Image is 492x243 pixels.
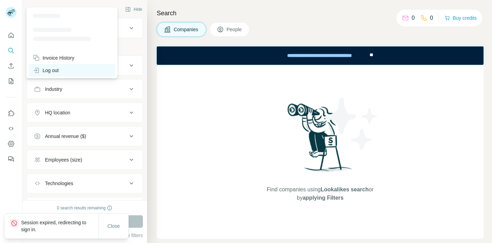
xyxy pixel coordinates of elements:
button: My lists [6,75,17,87]
button: Use Surfe API [6,122,17,135]
div: Annual revenue ($) [45,133,86,140]
p: 0 [430,14,433,22]
div: Employees (size) [45,156,82,163]
div: 0 search results remaining [57,205,113,211]
button: Dashboard [6,138,17,150]
span: Find companies using or by [265,185,375,202]
p: 0 [412,14,415,22]
button: Industry [27,81,143,97]
span: Companies [174,26,199,33]
button: Quick start [6,29,17,42]
img: Surfe Illustration - Stars [320,93,383,155]
div: Industry [45,86,62,93]
h4: Search [157,8,484,18]
button: Close [103,220,125,232]
button: Use Surfe on LinkedIn [6,107,17,120]
button: Technologies [27,175,143,192]
p: Session expired, redirecting to sign in. [21,219,99,233]
button: Annual revenue ($) [27,128,143,145]
div: Technologies [45,180,73,187]
button: Enrich CSV [6,60,17,72]
button: Hide [120,4,147,15]
span: applying Filters [303,195,344,201]
span: Lookalikes search [321,186,369,192]
button: Employees (size) [27,151,143,168]
div: HQ location [45,109,70,116]
span: People [227,26,243,33]
button: Keywords [27,199,143,215]
div: New search [27,6,48,12]
span: Close [108,223,120,229]
div: Log out [33,67,59,74]
iframe: Banner [157,46,484,65]
button: Feedback [6,153,17,165]
button: Search [6,44,17,57]
div: Invoice History [33,54,74,61]
button: Buy credits [445,13,477,23]
button: HQ location [27,104,143,121]
img: Surfe Illustration - Woman searching with binoculars [284,102,356,179]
